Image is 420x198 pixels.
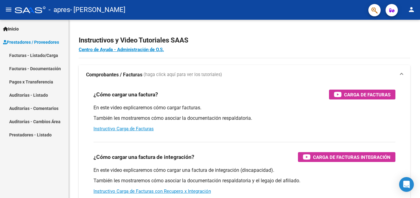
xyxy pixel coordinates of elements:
p: En este video explicaremos cómo cargar facturas. [93,104,395,111]
span: Inicio [3,26,19,32]
h3: ¿Cómo cargar una factura de integración? [93,153,194,161]
p: También les mostraremos cómo asociar la documentación respaldatoria y el legajo del afiliado. [93,177,395,184]
span: Carga de Facturas [344,91,390,99]
p: También les mostraremos cómo asociar la documentación respaldatoria. [93,115,395,122]
span: (haga click aquí para ver los tutoriales) [144,71,222,78]
span: - [PERSON_NAME] [70,3,125,17]
button: Carga de Facturas Integración [298,152,395,162]
strong: Comprobantes / Facturas [86,71,142,78]
h2: Instructivos y Video Tutoriales SAAS [79,34,410,46]
button: Carga de Facturas [329,90,395,99]
mat-expansion-panel-header: Comprobantes / Facturas (haga click aquí para ver los tutoriales) [79,65,410,85]
a: Instructivo Carga de Facturas con Recupero x Integración [93,188,211,194]
div: Open Intercom Messenger [399,177,414,192]
span: Prestadores / Proveedores [3,39,59,46]
mat-icon: person [408,6,415,13]
span: Carga de Facturas Integración [313,153,390,161]
h3: ¿Cómo cargar una factura? [93,90,158,99]
span: - apres [49,3,70,17]
p: En este video explicaremos cómo cargar una factura de integración (discapacidad). [93,167,395,174]
a: Centro de Ayuda - Administración de O.S. [79,47,164,52]
mat-icon: menu [5,6,12,13]
a: Instructivo Carga de Facturas [93,126,154,131]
